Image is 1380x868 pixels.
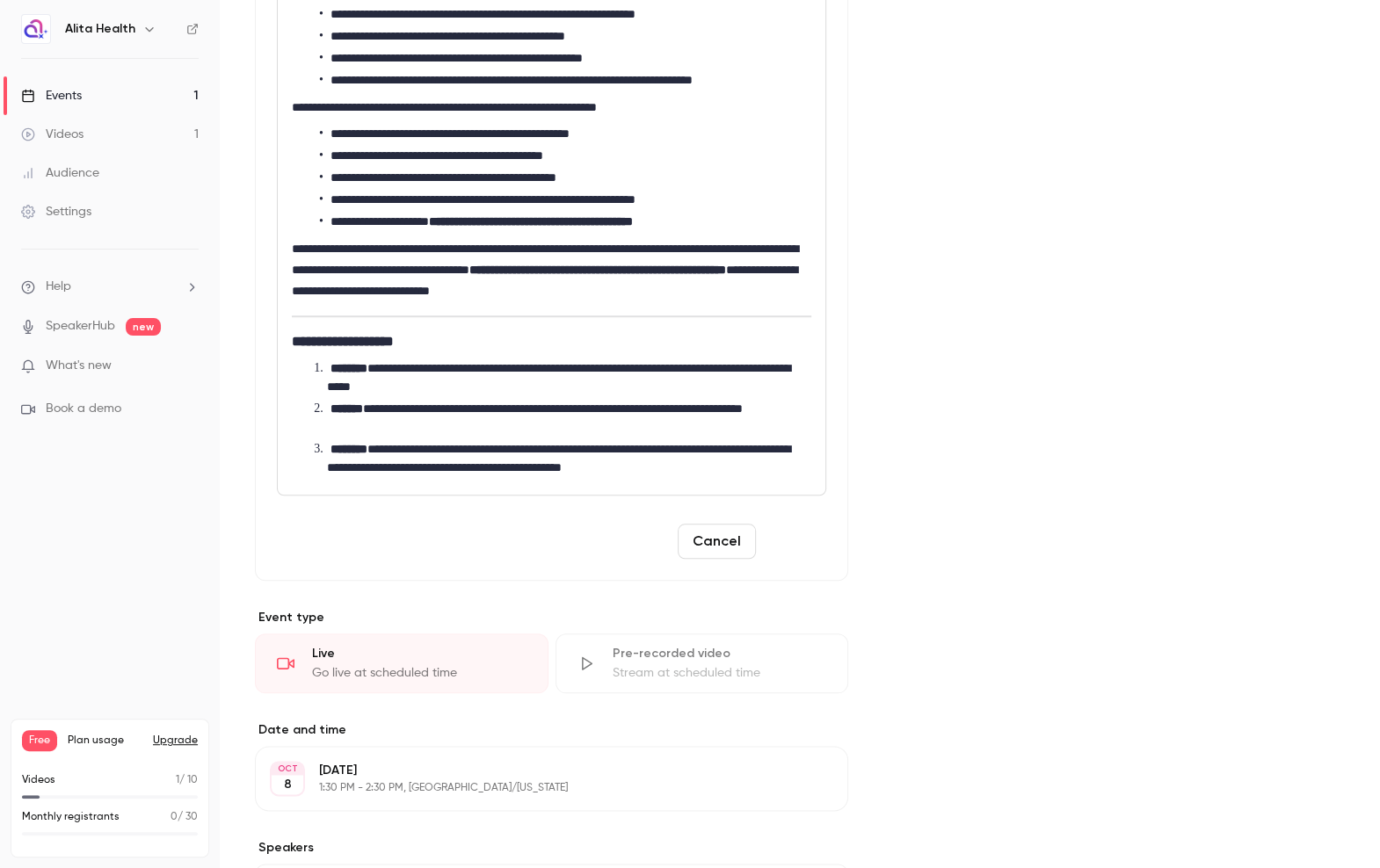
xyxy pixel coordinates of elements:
[176,775,179,785] span: 1
[68,734,142,748] span: Plan usage
[255,721,848,739] label: Date and time
[46,317,115,336] a: SpeakerHub
[255,633,548,693] div: LiveGo live at scheduled time
[46,357,112,375] span: What's new
[255,839,848,857] label: Speakers
[556,633,849,693] div: Pre-recorded videoStream at scheduled time
[22,730,57,751] span: Free
[678,524,756,559] button: Cancel
[319,781,755,795] p: 1:30 PM - 2:30 PM, [GEOGRAPHIC_DATA]/[US_STATE]
[255,609,848,626] p: Event type
[46,400,121,418] span: Book a demo
[312,645,527,662] div: Live
[153,734,198,748] button: Upgrade
[312,664,527,682] div: Go live at scheduled time
[763,524,826,559] button: Save
[613,664,827,682] div: Stream at scheduled time
[22,772,55,788] p: Videos
[21,278,199,296] li: help-dropdown-opener
[65,20,135,38] h6: Alita Health
[176,772,198,788] p: / 10
[284,776,292,793] p: 8
[272,763,303,775] div: OCT
[171,809,198,825] p: / 30
[22,15,50,43] img: Alita Health
[21,126,84,143] div: Videos
[126,318,161,336] span: new
[21,164,99,182] div: Audience
[613,645,827,662] div: Pre-recorded video
[171,812,178,822] span: 0
[319,762,755,779] p: [DATE]
[21,203,91,221] div: Settings
[46,278,71,296] span: Help
[21,87,82,105] div: Events
[22,809,120,825] p: Monthly registrants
